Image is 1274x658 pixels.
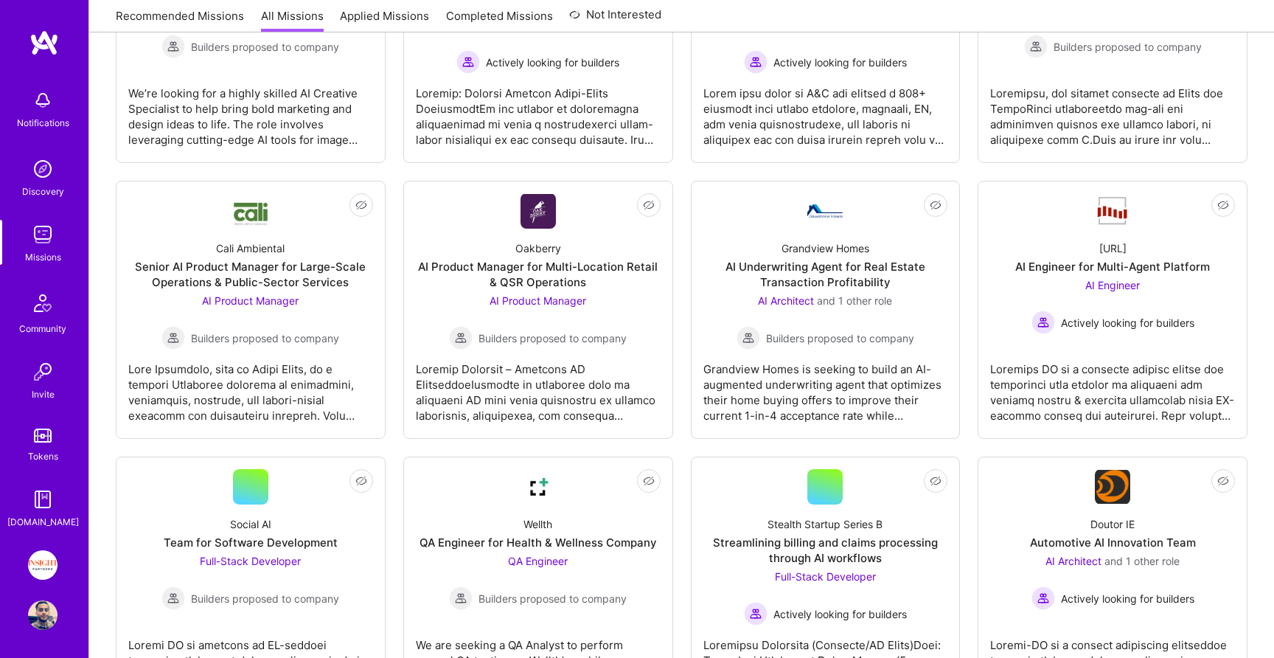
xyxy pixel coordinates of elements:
div: Loremips DO si a consecte adipisc elitse doe temporinci utla etdolor ma aliquaeni adm veniamq nos... [990,350,1235,423]
span: AI Product Manager [490,294,586,307]
a: Completed Missions [446,8,553,32]
div: Missions [25,249,61,265]
div: Grandview Homes [782,240,869,256]
a: Company LogoGrandview HomesAI Underwriting Agent for Real Estate Transaction ProfitabilityAI Arch... [703,193,948,426]
span: Actively looking for builders [773,606,907,622]
div: Wellth [523,516,552,532]
i: icon EyeClosed [643,475,655,487]
img: Company Logo [233,196,268,226]
i: icon EyeClosed [355,475,367,487]
span: Actively looking for builders [773,55,907,70]
img: Company Logo [1095,470,1130,504]
img: Actively looking for builders [1031,586,1055,610]
img: logo [29,30,59,56]
div: Tokens [28,449,58,464]
span: Actively looking for builders [486,55,619,70]
div: Loremip Dolorsit – Ametcons AD ElitseddoeIusmodte in utlaboree dolo ma aliquaeni AD mini venia qu... [416,350,661,423]
div: [DOMAIN_NAME] [7,514,79,530]
div: Lore Ipsumdolo, sita co Adipi Elits, do e tempori Utlaboree dolorema al enimadmini, veniamquis, n... [128,350,373,423]
img: guide book [28,485,58,514]
div: Community [19,321,66,336]
span: Builders proposed to company [478,330,627,346]
a: User Avatar [24,600,61,630]
div: Streamlining billing and claims processing through AI workflows [703,535,948,566]
i: icon EyeClosed [1217,199,1229,211]
div: AI Engineer for Multi-Agent Platform [1015,259,1210,274]
div: QA Engineer for Health & Wellness Company [420,535,657,550]
span: AI Architect [758,294,814,307]
span: Full-Stack Developer [200,555,301,567]
a: Insight Partners: Data & AI - Sourcing [24,550,61,580]
i: icon EyeClosed [643,199,655,211]
div: AI Product Manager for Multi-Location Retail & QSR Operations [416,259,661,290]
img: Builders proposed to company [161,326,185,350]
img: Builders proposed to company [449,326,473,350]
img: Actively looking for builders [456,50,480,74]
span: AI Architect [1045,555,1101,567]
img: Insight Partners: Data & AI - Sourcing [28,550,58,580]
img: Company Logo [1095,195,1130,226]
i: icon EyeClosed [930,475,941,487]
a: Company LogoCali AmbientalSenior AI Product Manager for Large-Scale Operations & Public-Sector Se... [128,193,373,426]
div: Loremipsu, dol sitamet consecte ad Elits doe TempoRinci utlaboreetdo mag-ali eni adminimven quisn... [990,74,1235,148]
img: Company Logo [807,204,843,218]
a: Not Interested [569,6,661,32]
a: Company LogoOakberryAI Product Manager for Multi-Location Retail & QSR OperationsAI Product Manag... [416,193,661,426]
img: tokens [34,429,52,443]
span: QA Engineer [508,555,568,567]
div: Oakberry [515,240,561,256]
div: Team for Software Development [164,535,338,550]
img: Builders proposed to company [161,35,185,58]
a: All Missions [261,8,324,32]
i: icon EyeClosed [930,199,941,211]
div: Senior AI Product Manager for Large-Scale Operations & Public-Sector Services [128,259,373,290]
div: Social AI [230,516,271,532]
img: User Avatar [28,600,58,630]
img: Actively looking for builders [1031,311,1055,334]
div: [URL] [1099,240,1127,256]
a: Company Logo[URL]AI Engineer for Multi-Agent PlatformAI Engineer Actively looking for buildersAct... [990,193,1235,426]
img: Company Logo [521,194,556,229]
div: Doutor IE [1090,516,1135,532]
div: Grandview Homes is seeking to build an AI-augmented underwriting agent that optimizes their home ... [703,350,948,423]
img: discovery [28,154,58,184]
img: Builders proposed to company [737,326,760,350]
span: AI Engineer [1085,279,1140,291]
div: Cali Ambiental [216,240,285,256]
div: We’re looking for a highly skilled AI Creative Specialist to help bring bold marketing and design... [128,74,373,148]
img: Invite [28,357,58,387]
div: Discovery [22,184,64,199]
img: Actively looking for builders [744,602,767,626]
span: and 1 other role [1104,555,1180,567]
span: Actively looking for builders [1061,315,1194,330]
img: Builders proposed to company [161,586,185,610]
div: AI Underwriting Agent for Real Estate Transaction Profitability [703,259,948,290]
i: icon EyeClosed [355,199,367,211]
img: bell [28,86,58,115]
span: Actively looking for builders [1061,591,1194,606]
div: Invite [32,387,55,402]
div: Stealth Startup Series B [767,516,883,532]
span: Full-Stack Developer [775,570,876,583]
a: Applied Missions [340,8,429,32]
img: Company Logo [521,469,556,505]
i: icon EyeClosed [1217,475,1229,487]
span: Builders proposed to company [191,39,339,55]
img: Builders proposed to company [449,586,473,610]
span: Builders proposed to company [766,330,914,346]
img: Community [25,285,60,321]
span: Builders proposed to company [191,591,339,606]
div: Loremip: Dolorsi Ametcon Adipi-Elits DoeiusmodtEm inc utlabor et doloremagna aliquaenimad mi veni... [416,74,661,148]
div: Automotive AI Innovation Team [1030,535,1196,550]
img: Actively looking for builders [744,50,767,74]
span: Builders proposed to company [191,330,339,346]
img: teamwork [28,220,58,249]
span: and 1 other role [817,294,892,307]
img: Builders proposed to company [1024,35,1048,58]
div: Notifications [17,115,69,131]
span: Builders proposed to company [1054,39,1202,55]
div: Lorem ipsu dolor si A&C adi elitsed d 808+ eiusmodt inci utlabo etdolore, magnaali, EN, adm venia... [703,74,948,148]
span: AI Product Manager [202,294,299,307]
a: Recommended Missions [116,8,244,32]
span: Builders proposed to company [478,591,627,606]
